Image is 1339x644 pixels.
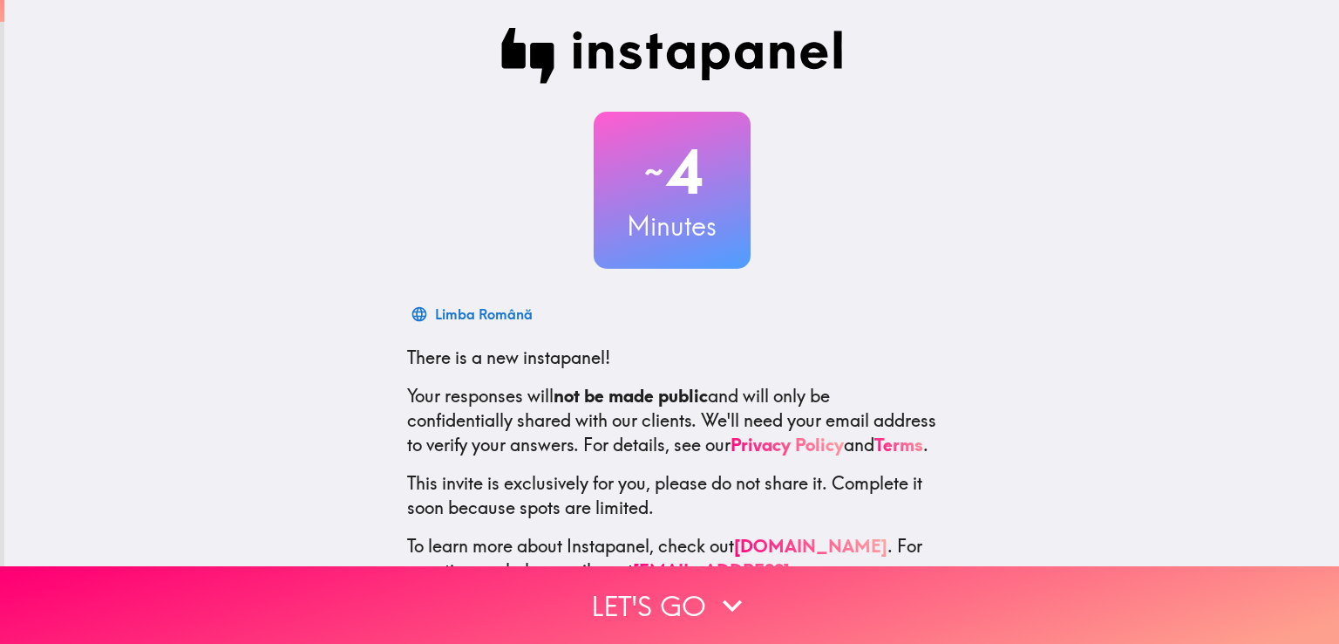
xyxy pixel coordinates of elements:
[501,28,843,84] img: Instapanel
[642,146,666,198] span: ~
[407,384,937,457] p: Your responses will and will only be confidentially shared with our clients. We'll need your emai...
[554,385,708,407] b: not be made public
[407,534,937,607] p: To learn more about Instapanel, check out . For questions or help, email us at .
[435,302,533,326] div: Limba Română
[594,208,751,244] h3: Minutes
[731,434,844,456] a: Privacy Policy
[407,297,540,332] button: Limba Română
[407,471,937,520] p: This invite is exclusively for you, please do not share it. Complete it soon because spots are li...
[407,346,610,368] span: There is a new instapanel!
[594,136,751,208] h2: 4
[874,434,923,456] a: Terms
[734,535,887,557] a: [DOMAIN_NAME]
